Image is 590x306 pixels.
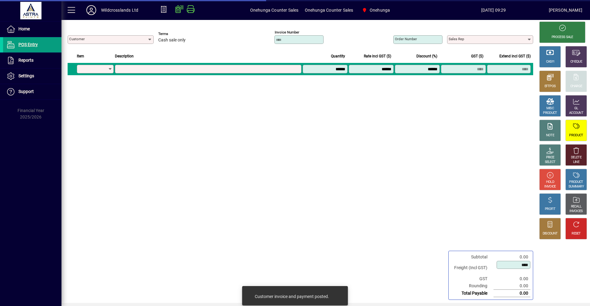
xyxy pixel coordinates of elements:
[568,184,584,189] div: SUMMARY
[69,37,85,41] mat-label: Customer
[546,60,554,64] div: CASH
[255,293,329,300] div: Customer invoice and payment posted.
[543,111,557,115] div: PRODUCT
[18,73,34,78] span: Settings
[569,111,583,115] div: ACCOUNT
[546,155,554,160] div: PRICE
[81,5,101,16] button: Profile
[18,89,34,94] span: Support
[359,5,392,16] span: Onehunga
[158,38,186,43] span: Cash sale only
[275,30,299,34] mat-label: Invoice number
[395,37,417,41] mat-label: Order number
[546,106,554,111] div: MISC
[3,53,61,68] a: Reports
[571,204,582,209] div: RECALL
[250,5,299,15] span: Onehunga Counter Sales
[364,53,391,60] span: Rate incl GST ($)
[572,231,581,236] div: RESET
[3,68,61,84] a: Settings
[3,21,61,37] a: Home
[451,282,494,290] td: Rounding
[571,155,581,160] div: DELETE
[370,5,390,15] span: Onehunga
[115,53,134,60] span: Description
[331,53,345,60] span: Quantity
[545,160,556,165] div: SELECT
[451,254,494,261] td: Subtotal
[569,133,583,138] div: PRODUCT
[3,84,61,99] a: Support
[451,275,494,282] td: GST
[545,84,556,89] div: EFTPOS
[438,5,549,15] span: [DATE] 09:29
[552,35,573,40] div: PROCESS SALE
[546,180,554,184] div: HOLD
[573,160,579,165] div: LINE
[499,53,531,60] span: Extend incl GST ($)
[569,180,583,184] div: PRODUCT
[305,5,353,15] span: Onehunga Counter Sales
[570,60,582,64] div: CHEQUE
[574,106,578,111] div: GL
[416,53,437,60] span: Discount (%)
[549,5,582,15] div: [PERSON_NAME]
[494,254,530,261] td: 0.00
[101,5,138,15] div: Wildcrosslands Ltd
[18,58,33,63] span: Reports
[449,37,464,41] mat-label: Sales rep
[471,53,483,60] span: GST ($)
[77,53,84,60] span: Item
[158,32,195,36] span: Terms
[494,275,530,282] td: 0.00
[494,282,530,290] td: 0.00
[570,84,582,89] div: CHARGE
[494,290,530,297] td: 0.00
[451,290,494,297] td: Total Payable
[569,209,583,214] div: INVOICES
[543,231,557,236] div: DISCOUNT
[546,133,554,138] div: NOTE
[544,184,556,189] div: INVOICE
[545,207,555,211] div: PROFIT
[18,42,38,47] span: POS Entry
[451,261,494,275] td: Freight (Incl GST)
[18,26,30,31] span: Home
